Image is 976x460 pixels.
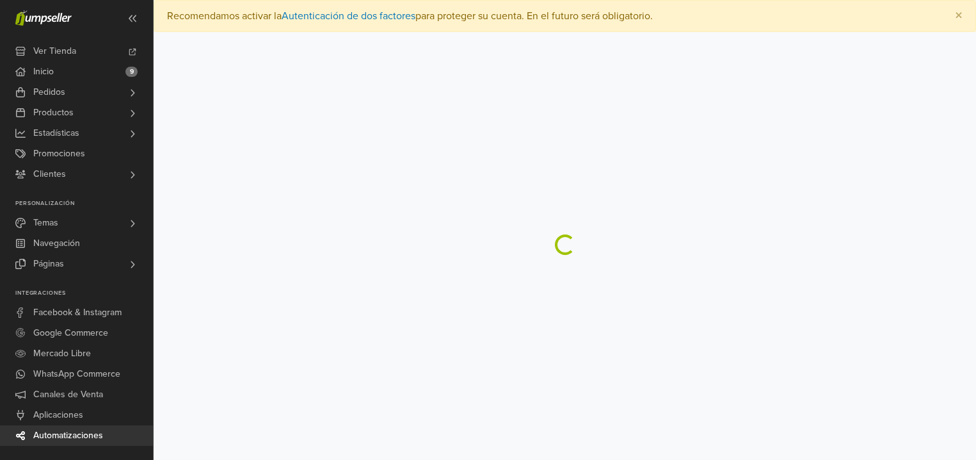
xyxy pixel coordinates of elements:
span: Navegación [33,233,80,254]
span: WhatsApp Commerce [33,364,120,384]
span: Automatizaciones [33,425,103,446]
span: Google Commerce [33,323,108,343]
span: Inicio [33,62,54,82]
span: Ver Tienda [33,41,76,62]
span: Mercado Libre [33,343,91,364]
span: Productos [33,103,74,123]
button: Close [942,1,975,31]
span: Clientes [33,164,66,185]
p: Personalización [15,200,153,208]
span: Temas [33,213,58,233]
p: Integraciones [15,290,153,297]
span: Aplicaciones [33,405,83,425]
span: Estadísticas [33,123,79,144]
span: Canales de Venta [33,384,103,405]
span: 9 [125,67,138,77]
span: × [955,6,963,25]
span: Páginas [33,254,64,274]
span: Pedidos [33,82,65,103]
span: Promociones [33,144,85,164]
span: Facebook & Instagram [33,302,122,323]
a: Autenticación de dos factores [282,10,415,22]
